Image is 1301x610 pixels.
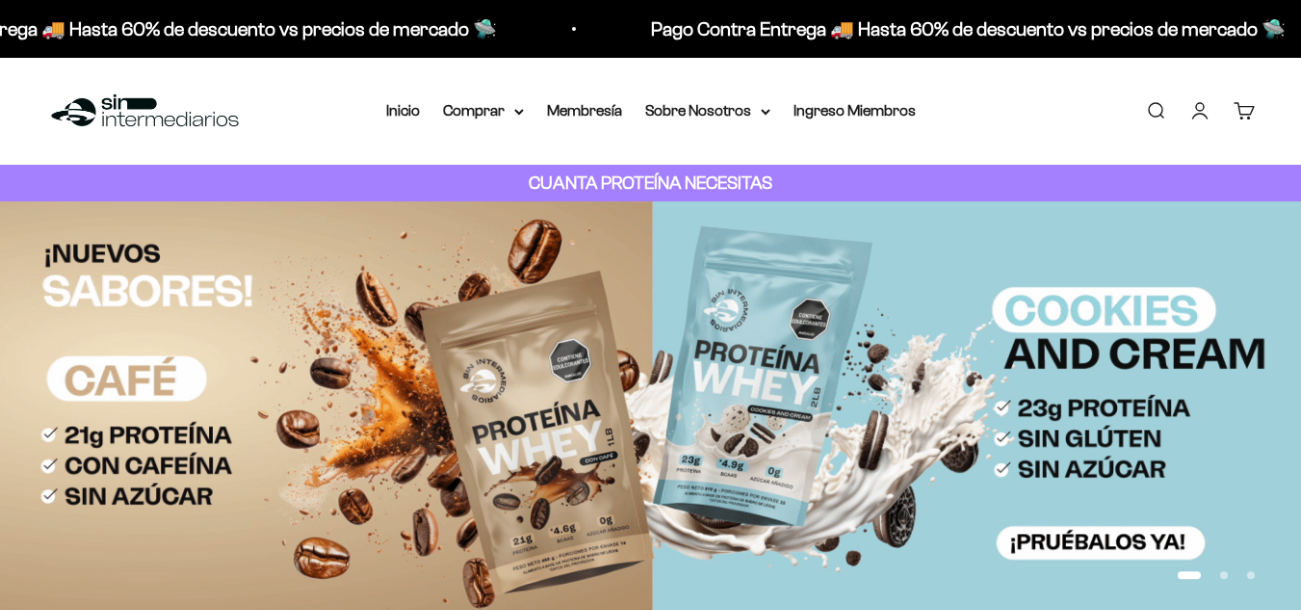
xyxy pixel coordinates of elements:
a: Inicio [386,102,420,119]
a: Membresía [547,102,622,119]
strong: CUANTA PROTEÍNA NECESITAS [529,172,772,193]
summary: Comprar [443,98,524,123]
a: Ingreso Miembros [794,102,916,119]
summary: Sobre Nosotros [645,98,770,123]
p: Pago Contra Entrega 🚚 Hasta 60% de descuento vs precios de mercado 🛸 [642,13,1277,44]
